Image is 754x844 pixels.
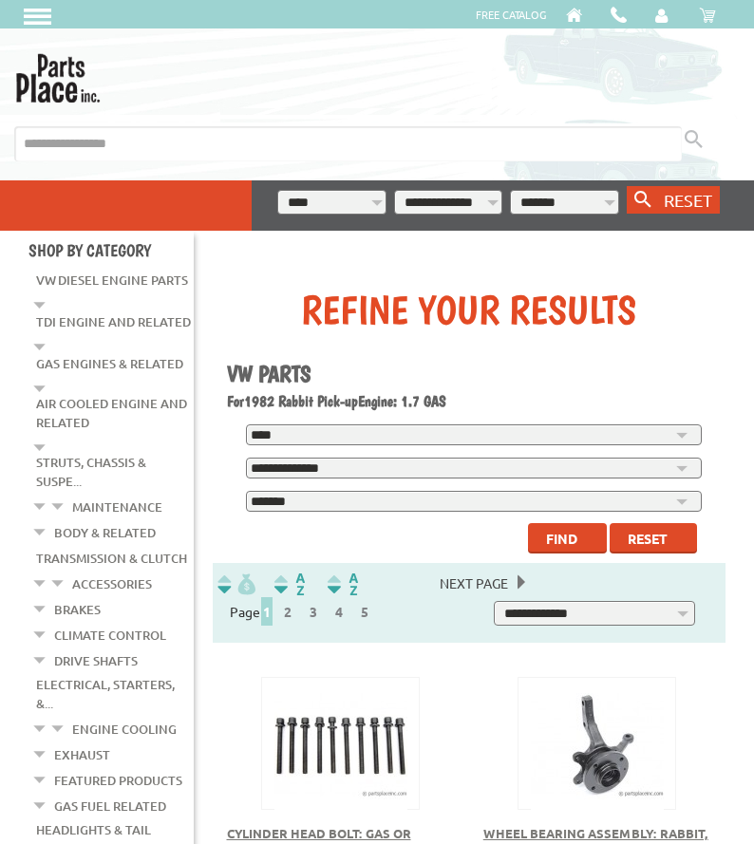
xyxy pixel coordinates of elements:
[279,603,296,620] a: 2
[36,268,188,292] a: VW Diesel Engine Parts
[54,648,138,673] a: Drive Shafts
[72,572,152,596] a: Accessories
[54,520,156,545] a: Body & Related
[28,240,194,260] h4: Shop By Category
[36,450,146,494] a: Struts, Chassis & Suspe...
[324,573,362,595] img: Sort by Sales Rank
[14,47,102,103] img: Parts Place Inc!
[72,717,177,741] a: Engine Cooling
[227,286,712,333] div: Refine Your Results
[227,360,712,387] h1: VW Parts
[227,392,712,410] h2: 1982 Rabbit Pick-up
[217,597,388,626] div: Page
[227,392,244,410] span: For
[261,597,273,626] span: 1
[36,672,175,716] a: Electrical, Starters, &...
[305,603,322,620] a: 3
[271,573,309,595] img: Sort by Headline
[330,603,348,620] a: 4
[430,569,518,597] span: Next Page
[664,190,712,210] span: RESET
[54,623,166,647] a: Climate Control
[528,523,607,553] button: Find
[72,495,162,519] a: Maintenance
[36,391,187,435] a: Air Cooled Engine and Related
[358,392,446,410] span: Engine: 1.7 GAS
[627,186,659,214] button: Search By VW...
[628,530,668,547] span: Reset
[430,574,518,591] a: Next Page
[36,546,187,571] a: Transmission & Clutch
[546,530,577,547] span: Find
[54,742,110,767] a: Exhaust
[217,573,255,595] img: filterpricelow.svg
[36,309,191,334] a: TDI Engine and Related
[54,794,166,818] a: Gas Fuel Related
[610,523,697,553] button: Reset
[54,768,182,793] a: Featured Products
[656,186,720,214] button: RESET
[356,603,373,620] a: 5
[36,351,183,376] a: Gas Engines & Related
[54,597,101,622] a: Brakes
